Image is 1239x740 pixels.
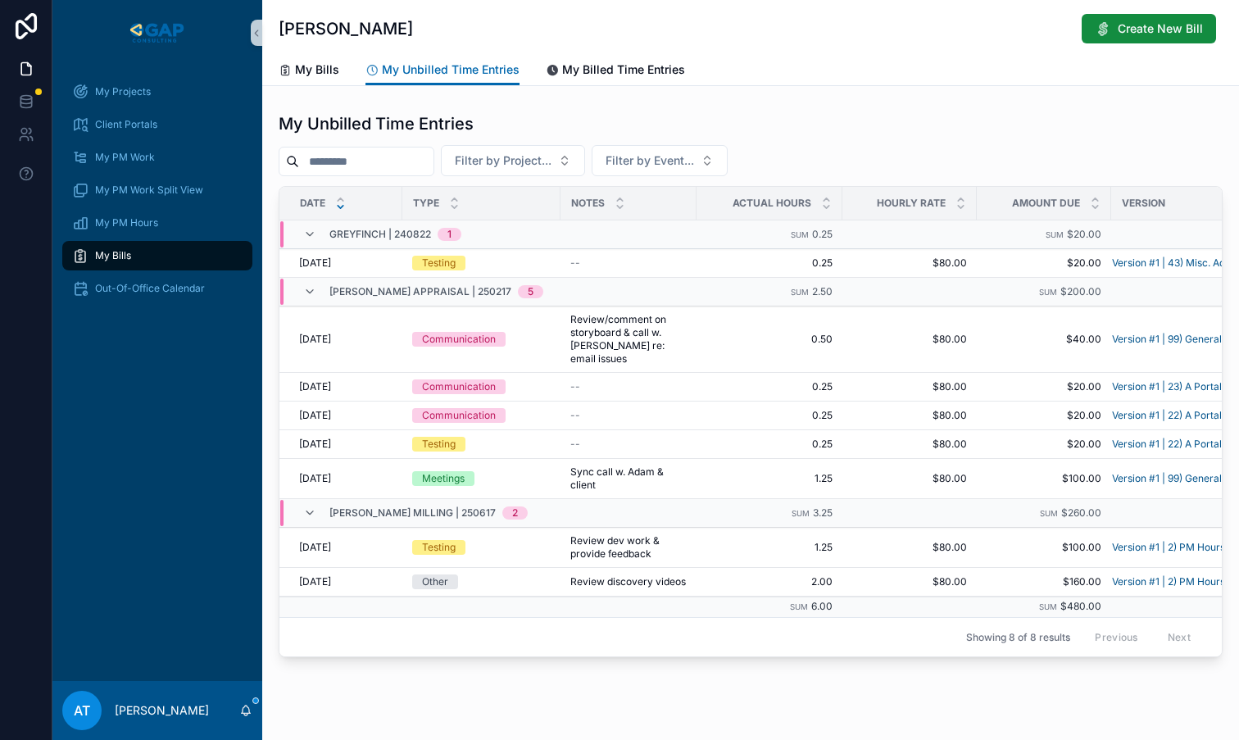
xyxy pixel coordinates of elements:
[299,472,331,485] span: [DATE]
[441,145,585,176] button: Select Button
[852,541,967,554] span: $80.00
[791,288,809,297] small: Sum
[570,534,687,561] span: Review dev work & provide feedback
[1039,602,1057,611] small: Sum
[422,379,496,394] div: Communication
[987,380,1101,393] span: $20.00
[74,701,90,720] span: AT
[570,575,686,588] span: Review discovery videos
[852,472,967,485] span: $80.00
[570,409,580,422] span: --
[299,257,331,270] span: [DATE]
[95,85,151,98] span: My Projects
[62,143,252,172] a: My PM Work
[1012,197,1080,210] span: Amount Due
[706,472,833,485] span: 1.25
[422,437,456,452] div: Testing
[422,471,465,486] div: Meetings
[546,55,685,88] a: My Billed Time Entries
[62,208,252,238] a: My PM Hours
[62,274,252,303] a: Out-Of-Office Calendar
[570,438,580,451] span: --
[1067,228,1101,240] span: $20.00
[95,118,157,131] span: Client Portals
[95,249,131,262] span: My Bills
[422,408,496,423] div: Communication
[813,506,833,519] span: 3.25
[95,216,158,229] span: My PM Hours
[512,506,518,520] div: 2
[1039,288,1057,297] small: Sum
[987,409,1101,422] span: $20.00
[733,197,811,210] span: Actual Hours
[792,509,810,518] small: Sum
[115,702,209,719] p: [PERSON_NAME]
[62,77,252,107] a: My Projects
[852,409,967,422] span: $80.00
[299,333,331,346] span: [DATE]
[447,228,452,241] div: 1
[987,438,1101,451] span: $20.00
[852,438,967,451] span: $80.00
[329,506,496,520] span: [PERSON_NAME] Milling | 250617
[987,333,1101,346] span: $40.00
[706,333,833,346] span: 0.50
[1118,20,1203,37] span: Create New Bill
[422,540,456,555] div: Testing
[295,61,339,78] span: My Bills
[987,575,1101,588] span: $160.00
[706,257,833,270] span: 0.25
[852,333,967,346] span: $80.00
[279,17,413,40] h1: [PERSON_NAME]
[422,256,456,270] div: Testing
[852,575,967,588] span: $80.00
[812,285,833,297] span: 2.50
[52,66,262,325] div: scrollable content
[706,438,833,451] span: 0.25
[299,409,331,422] span: [DATE]
[382,61,520,78] span: My Unbilled Time Entries
[127,20,187,46] img: App logo
[1060,600,1101,612] span: $480.00
[966,631,1070,644] span: Showing 8 of 8 results
[570,465,687,492] span: Sync call w. Adam & client
[279,55,339,88] a: My Bills
[570,257,580,270] span: --
[592,145,728,176] button: Select Button
[299,575,331,588] span: [DATE]
[329,228,431,241] span: Greyfinch | 240822
[1122,197,1165,210] span: Version
[1061,506,1101,519] span: $260.00
[562,61,685,78] span: My Billed Time Entries
[62,241,252,270] a: My Bills
[1060,285,1101,297] span: $200.00
[706,409,833,422] span: 0.25
[811,600,833,612] span: 6.00
[791,230,809,239] small: Sum
[1046,230,1064,239] small: Sum
[790,602,808,611] small: Sum
[606,152,694,169] span: Filter by Event...
[812,228,833,240] span: 0.25
[1040,509,1058,518] small: Sum
[528,285,533,298] div: 5
[570,313,687,365] span: Review/comment on storyboard & call w. [PERSON_NAME] re: email issues
[279,112,474,135] h1: My Unbilled Time Entries
[62,175,252,205] a: My PM Work Split View
[299,541,331,554] span: [DATE]
[1082,14,1216,43] button: Create New Bill
[422,332,496,347] div: Communication
[987,257,1101,270] span: $20.00
[95,184,203,197] span: My PM Work Split View
[706,380,833,393] span: 0.25
[95,151,155,164] span: My PM Work
[852,380,967,393] span: $80.00
[570,380,580,393] span: --
[413,197,439,210] span: Type
[95,282,205,295] span: Out-Of-Office Calendar
[852,257,967,270] span: $80.00
[987,541,1101,554] span: $100.00
[300,197,325,210] span: Date
[329,285,511,298] span: [PERSON_NAME] Appraisal | 250217
[299,380,331,393] span: [DATE]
